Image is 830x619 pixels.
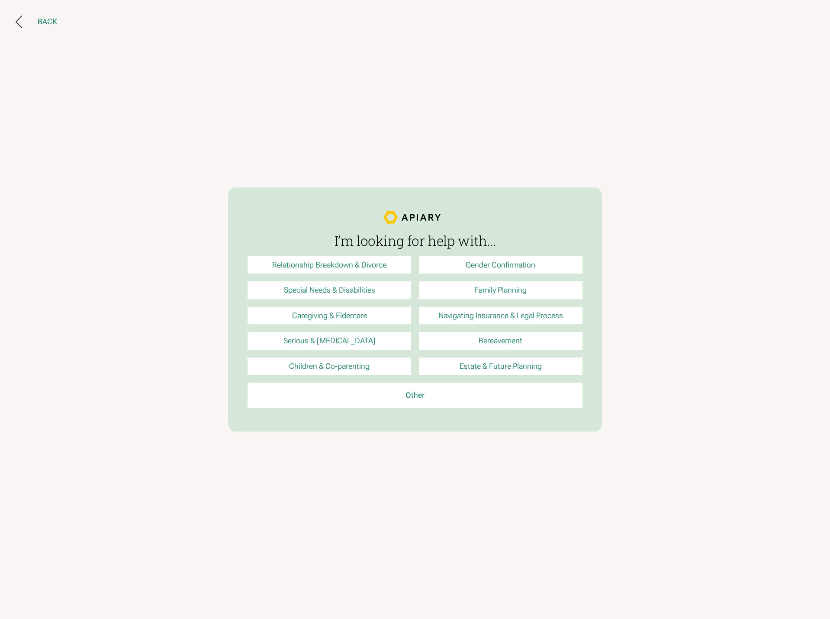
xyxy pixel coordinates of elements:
a: Estate & Future Planning [419,358,582,375]
div: Back [38,17,57,26]
a: Bereavement [419,332,582,349]
a: Special Needs & Disabilities [248,281,411,299]
h3: I’m looking for help with... [248,233,582,248]
a: Family Planning [419,281,582,299]
button: Back [16,16,57,28]
a: Gender Confirmation [419,256,582,274]
a: Serious & [MEDICAL_DATA] [248,332,411,349]
a: Navigating Insurance & Legal Process [419,307,582,324]
a: Other [248,383,582,408]
a: Relationship Breakdown & Divorce [248,256,411,274]
a: Children & Co-parenting [248,358,411,375]
a: Caregiving & Eldercare [248,307,411,324]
